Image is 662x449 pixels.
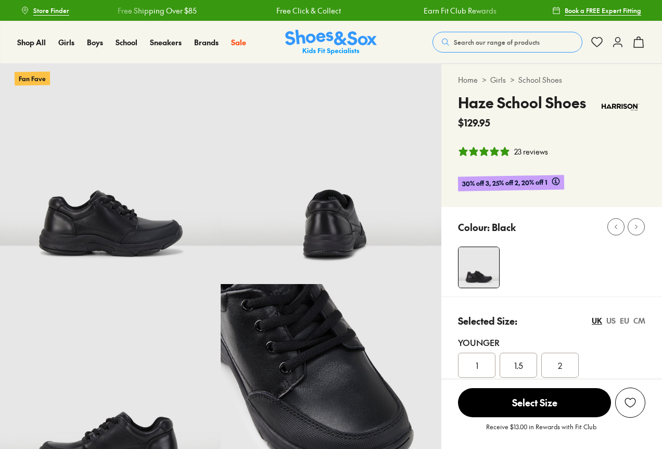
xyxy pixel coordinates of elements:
[462,177,548,189] span: 30% off 3, 25% off 2, 20% off 1
[194,37,219,48] a: Brands
[458,336,645,349] div: Younger
[592,315,602,326] div: UK
[476,359,478,371] span: 1
[15,71,50,85] p: Fan Fave
[486,422,596,441] p: Receive $13.00 in Rewards with Fit Club
[116,37,137,48] a: School
[194,37,219,47] span: Brands
[458,92,586,113] h4: Haze School Shoes
[565,6,641,15] span: Book a FREE Expert Fitting
[514,146,548,157] div: 23 reviews
[17,37,46,48] a: Shop All
[615,388,645,418] button: Add to Wishlist
[58,37,74,48] a: Girls
[595,92,645,123] img: Vendor logo
[514,359,523,371] span: 1.5
[10,379,52,418] iframe: Gorgias live chat messenger
[490,74,506,85] a: Girls
[606,315,616,326] div: US
[552,1,641,20] a: Book a FREE Expert Fitting
[21,1,69,20] a: Store Finder
[454,37,540,47] span: Search our range of products
[33,6,69,15] span: Store Finder
[116,37,137,47] span: School
[17,37,46,47] span: Shop All
[458,146,548,157] button: 5 stars, 23 ratings
[620,315,629,326] div: EU
[518,74,562,85] a: School Shoes
[458,314,517,328] p: Selected Size:
[285,30,377,55] a: Shoes & Sox
[558,359,562,371] span: 2
[118,5,197,16] a: Free Shipping Over $85
[87,37,103,47] span: Boys
[231,37,246,48] a: Sale
[423,5,496,16] a: Earn Fit Club Rewards
[58,37,74,47] span: Girls
[633,315,645,326] div: CM
[458,74,478,85] a: Home
[150,37,182,48] a: Sneakers
[231,37,246,47] span: Sale
[458,388,611,418] button: Select Size
[492,220,516,234] p: Black
[150,37,182,47] span: Sneakers
[458,116,490,130] span: $129.95
[285,30,377,55] img: SNS_Logo_Responsive.svg
[432,32,582,53] button: Search our range of products
[276,5,341,16] a: Free Click & Collect
[221,63,441,284] img: 6_1
[87,37,103,48] a: Boys
[458,220,490,234] p: Colour:
[458,74,645,85] div: > >
[459,247,499,288] img: 5_1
